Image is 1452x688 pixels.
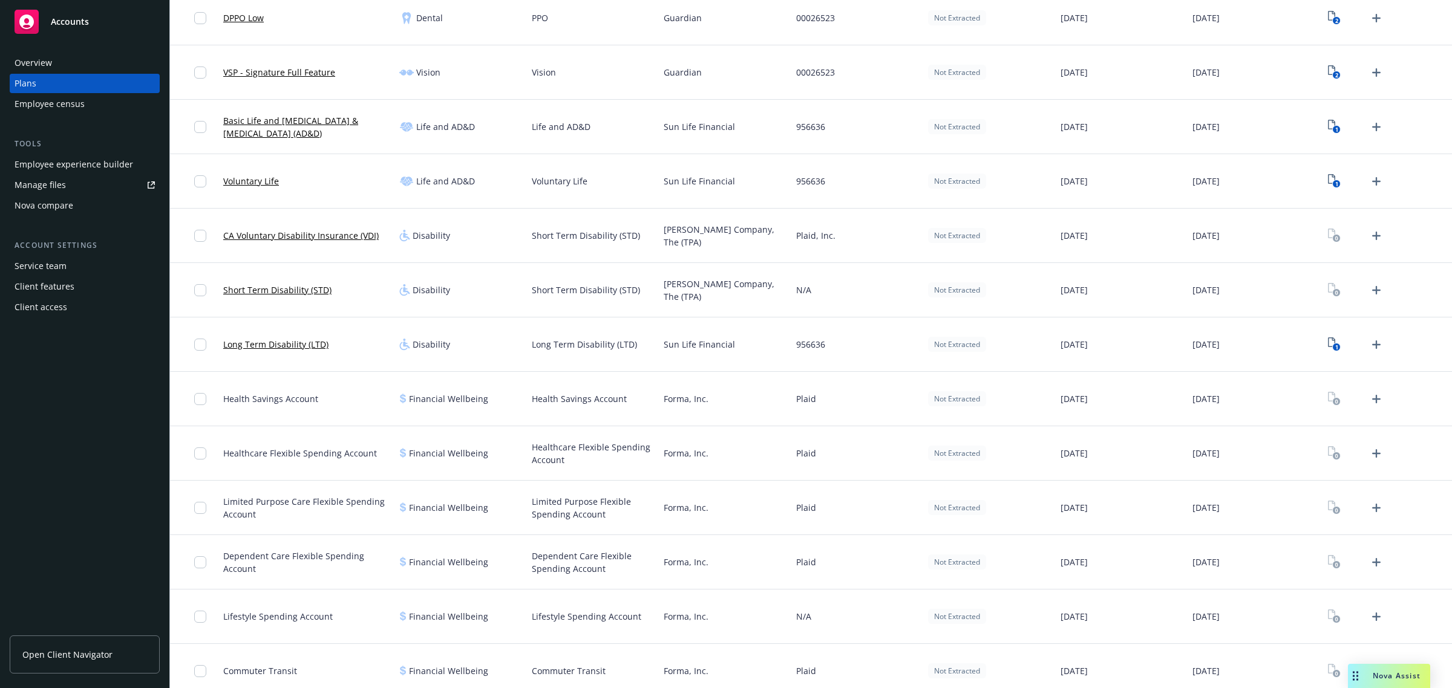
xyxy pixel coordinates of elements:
[796,501,816,514] span: Plaid
[416,120,475,133] span: Life and AD&D
[194,12,206,24] input: Toggle Row Selected
[796,392,816,405] span: Plaid
[223,11,264,24] a: DPPO Low
[532,441,654,466] span: Healthcare Flexible Spending Account
[1373,670,1421,681] span: Nova Assist
[194,175,206,187] input: Toggle Row Selected
[664,556,708,568] span: Forma, Inc.
[15,196,73,215] div: Nova compare
[1335,126,1338,134] text: 1
[1061,11,1088,24] span: [DATE]
[10,155,160,174] a: Employee experience builder
[1348,664,1363,688] div: Drag to move
[194,447,206,459] input: Toggle Row Selected
[1348,664,1430,688] button: Nova Assist
[664,447,708,459] span: Forma, Inc.
[1367,498,1386,518] a: Upload Plan Documents
[10,74,160,93] a: Plans
[51,17,89,27] span: Accounts
[22,648,113,661] span: Open Client Navigator
[1367,553,1386,572] a: Upload Plan Documents
[409,501,488,514] span: Financial Wellbeing
[1367,8,1386,28] a: Upload Plan Documents
[194,121,206,133] input: Toggle Row Selected
[194,393,206,405] input: Toggle Row Selected
[796,338,825,351] span: 956636
[15,53,52,73] div: Overview
[1192,392,1220,405] span: [DATE]
[1192,610,1220,623] span: [DATE]
[15,277,74,296] div: Client features
[194,611,206,623] input: Toggle Row Selected
[223,229,379,242] a: CA Voluntary Disability Insurance (VDI)
[1325,117,1344,137] a: View Plan Documents
[1367,172,1386,191] a: Upload Plan Documents
[796,447,816,459] span: Plaid
[10,297,160,317] a: Client access
[796,229,836,242] span: Plaid, Inc.
[1192,11,1220,24] span: [DATE]
[1325,63,1344,82] a: View Plan Documents
[223,338,329,351] a: Long Term Disability (LTD)
[409,392,488,405] span: Financial Wellbeing
[532,338,637,351] span: Long Term Disability (LTD)
[928,554,986,570] div: Not Extracted
[796,610,811,623] span: N/A
[223,66,335,79] a: VSP - Signature Full Feature
[1061,501,1088,514] span: [DATE]
[15,94,85,114] div: Employee census
[1192,664,1220,677] span: [DATE]
[928,446,986,461] div: Not Extracted
[10,239,160,252] div: Account settings
[796,664,816,677] span: Plaid
[1061,338,1088,351] span: [DATE]
[1192,556,1220,568] span: [DATE]
[223,550,390,575] span: Dependent Care Flexible Spending Account
[664,610,708,623] span: Forma, Inc.
[1335,71,1338,79] text: 2
[413,229,450,242] span: Disability
[1061,229,1088,242] span: [DATE]
[10,175,160,195] a: Manage files
[1192,175,1220,187] span: [DATE]
[1061,175,1088,187] span: [DATE]
[532,284,640,296] span: Short Term Disability (STD)
[532,610,641,623] span: Lifestyle Spending Account
[1367,117,1386,137] a: Upload Plan Documents
[532,66,556,79] span: Vision
[223,114,390,140] a: Basic Life and [MEDICAL_DATA] & [MEDICAL_DATA] (AD&D)
[1325,498,1344,518] a: View Plan Documents
[1325,281,1344,300] a: View Plan Documents
[664,277,786,303] span: [PERSON_NAME] Company, The (TPA)
[223,284,332,296] a: Short Term Disability (STD)
[1325,607,1344,626] a: View Plan Documents
[1367,63,1386,82] a: Upload Plan Documents
[1061,392,1088,405] span: [DATE]
[10,5,160,39] a: Accounts
[1192,447,1220,459] span: [DATE]
[1192,120,1220,133] span: [DATE]
[532,392,627,405] span: Health Savings Account
[409,556,488,568] span: Financial Wellbeing
[1367,389,1386,409] a: Upload Plan Documents
[15,175,66,195] div: Manage files
[1335,180,1338,188] text: 1
[1325,8,1344,28] a: View Plan Documents
[1367,281,1386,300] a: Upload Plan Documents
[664,120,735,133] span: Sun Life Financial
[928,65,986,80] div: Not Extracted
[1367,335,1386,354] a: Upload Plan Documents
[223,664,297,677] span: Commuter Transit
[1061,610,1088,623] span: [DATE]
[10,196,160,215] a: Nova compare
[416,66,440,79] span: Vision
[194,502,206,514] input: Toggle Row Selected
[1325,226,1344,245] a: View Plan Documents
[15,155,133,174] div: Employee experience builder
[928,391,986,406] div: Not Extracted
[194,339,206,351] input: Toggle Row Selected
[532,229,640,242] span: Short Term Disability (STD)
[664,11,702,24] span: Guardian
[1325,335,1344,354] a: View Plan Documents
[928,609,986,624] div: Not Extracted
